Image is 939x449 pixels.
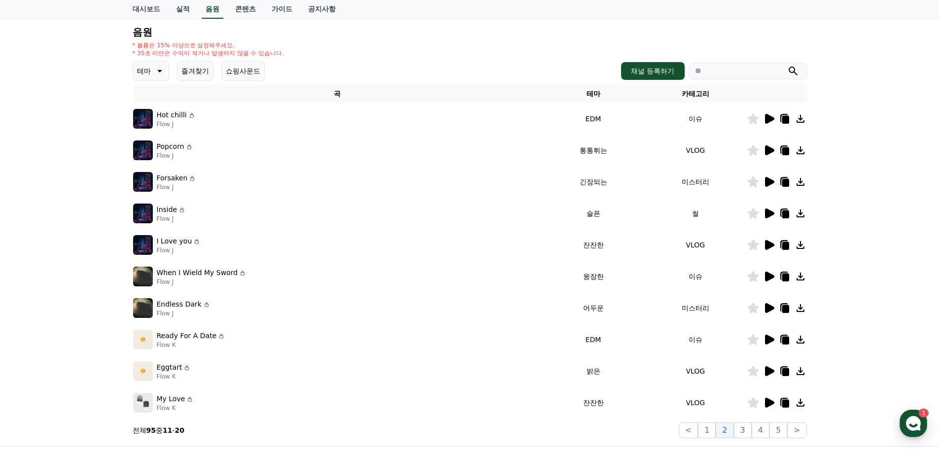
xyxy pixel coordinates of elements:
[769,422,787,438] button: 5
[133,27,807,37] h4: 음원
[157,341,226,349] p: Flow K
[175,426,184,434] strong: 20
[157,120,196,128] p: Flow J
[157,404,194,412] p: Flow K
[177,61,213,81] button: 즐겨찾기
[157,246,201,254] p: Flow J
[734,422,752,438] button: 3
[146,426,156,434] strong: 95
[542,292,644,324] td: 어두운
[221,61,265,81] button: 쇼핑사운드
[542,198,644,229] td: 슬픈
[133,85,542,103] th: 곡
[133,361,153,381] img: music
[644,166,746,198] td: 미스터리
[644,261,746,292] td: 이슈
[133,61,169,81] button: 테마
[679,422,698,438] button: <
[3,312,65,337] a: 홈
[157,373,191,380] p: Flow K
[157,331,217,341] p: Ready For A Date
[127,312,189,337] a: 설정
[157,278,247,286] p: Flow J
[542,355,644,387] td: 밝은
[542,166,644,198] td: 긴장되는
[157,215,186,223] p: Flow J
[157,141,184,152] p: Popcorn
[157,110,187,120] p: Hot chilli
[644,135,746,166] td: VLOG
[133,298,153,318] img: music
[133,204,153,223] img: music
[644,103,746,135] td: 이슈
[133,140,153,160] img: music
[133,235,153,255] img: music
[157,236,192,246] p: I Love you
[644,387,746,418] td: VLOG
[542,229,644,261] td: 잔잔한
[65,312,127,337] a: 1대화
[133,425,185,435] p: 전체 중 -
[157,268,238,278] p: When I Wield My Sword
[787,422,806,438] button: >
[133,49,284,57] p: * 35초 미만은 수익이 적거나 발생하지 않을 수 있습니다.
[157,394,185,404] p: My Love
[644,324,746,355] td: 이슈
[752,422,769,438] button: 4
[100,312,104,320] span: 1
[716,422,733,438] button: 2
[644,292,746,324] td: 미스터리
[542,103,644,135] td: EDM
[157,152,193,160] p: Flow J
[157,183,197,191] p: Flow J
[621,62,684,80] button: 채널 등록하기
[644,229,746,261] td: VLOG
[644,198,746,229] td: 썰
[133,393,153,413] img: music
[152,327,164,335] span: 설정
[157,205,177,215] p: Inside
[644,85,746,103] th: 카테고리
[133,109,153,129] img: music
[542,85,644,103] th: 테마
[157,299,202,310] p: Endless Dark
[542,387,644,418] td: 잔잔한
[542,324,644,355] td: EDM
[542,261,644,292] td: 웅장한
[644,355,746,387] td: VLOG
[157,362,182,373] p: Eggtart
[157,173,188,183] p: Forsaken
[133,330,153,349] img: music
[137,64,151,78] p: 테마
[90,328,102,336] span: 대화
[133,267,153,286] img: music
[133,41,284,49] p: * 볼륨은 15% 이상으로 설정해주세요.
[163,426,172,434] strong: 11
[542,135,644,166] td: 통통튀는
[133,172,153,192] img: music
[698,422,716,438] button: 1
[157,310,210,317] p: Flow J
[31,327,37,335] span: 홈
